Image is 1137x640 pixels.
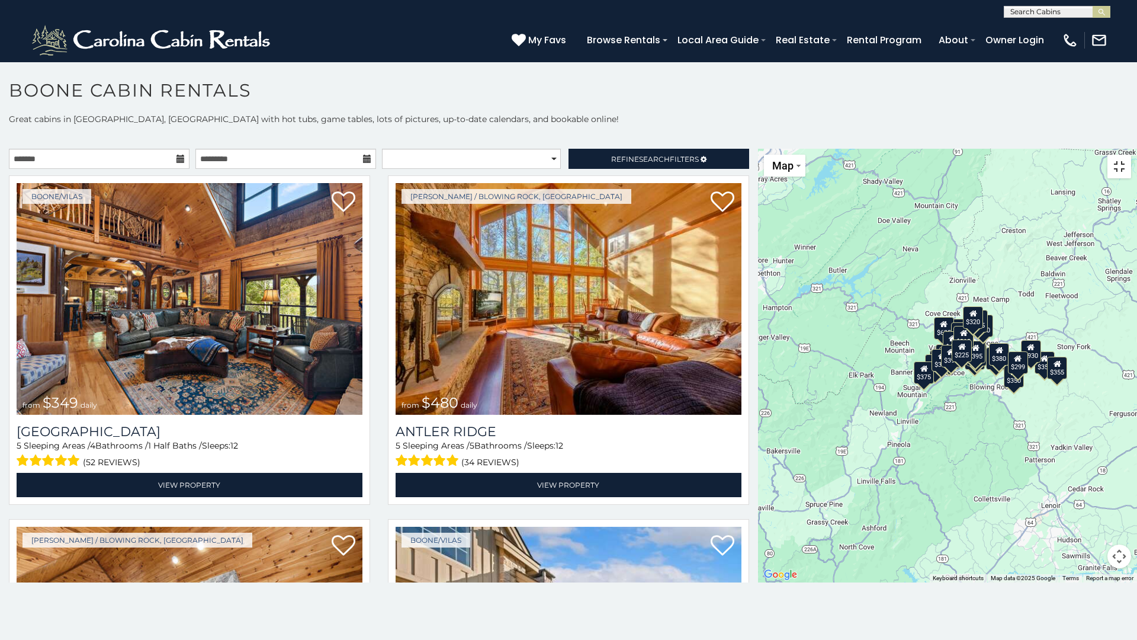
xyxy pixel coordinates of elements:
[17,183,362,415] img: Diamond Creek Lodge
[963,306,983,329] div: $320
[422,394,458,411] span: $480
[568,149,749,169] a: RefineSearchFilters
[23,401,40,409] span: from
[396,183,741,415] img: Antler Ridge
[1086,575,1133,581] a: Report a map error
[991,575,1055,581] span: Map data ©2025 Google
[965,341,985,363] div: $395
[943,331,963,354] div: $410
[17,473,362,497] a: View Property
[43,394,78,411] span: $349
[770,30,836,50] a: Real Estate
[672,30,765,50] a: Local Area Guide
[1021,340,1041,363] div: $930
[932,349,952,372] div: $325
[332,190,355,215] a: Add to favorites
[17,183,362,415] a: Diamond Creek Lodge from $349 daily
[933,30,974,50] a: About
[1062,575,1079,581] a: Terms (opens in new tab)
[230,440,238,451] span: 12
[611,155,699,164] span: Refine Filters
[17,424,362,440] a: [GEOGRAPHIC_DATA]
[953,326,974,348] div: $210
[17,424,362,440] h3: Diamond Creek Lodge
[711,534,734,559] a: Add to favorites
[402,401,419,409] span: from
[952,340,972,362] div: $225
[470,440,474,451] span: 5
[1091,32,1107,49] img: mail-regular-white.png
[1047,357,1067,379] div: $355
[555,440,563,451] span: 12
[402,189,631,204] a: [PERSON_NAME] / Blowing Rock, [GEOGRAPHIC_DATA]
[979,30,1050,50] a: Owner Login
[396,440,741,470] div: Sleeping Areas / Bathrooms / Sleeps:
[951,319,971,341] div: $565
[90,440,95,451] span: 4
[772,159,794,172] span: Map
[925,354,945,377] div: $330
[1062,32,1078,49] img: phone-regular-white.png
[23,533,252,548] a: [PERSON_NAME] / Blowing Rock, [GEOGRAPHIC_DATA]
[17,440,21,451] span: 5
[1008,351,1028,374] div: $299
[461,401,477,409] span: daily
[934,317,954,340] div: $635
[1035,351,1055,374] div: $355
[951,322,971,345] div: $460
[639,155,670,164] span: Search
[989,343,1009,366] div: $380
[528,33,566,47] span: My Favs
[761,567,800,583] a: Open this area in Google Maps (opens a new window)
[23,189,91,204] a: Boone/Vilas
[396,440,400,451] span: 5
[933,574,984,583] button: Keyboard shortcuts
[396,473,741,497] a: View Property
[461,455,519,470] span: (34 reviews)
[841,30,927,50] a: Rental Program
[914,361,934,384] div: $375
[17,440,362,470] div: Sleeping Areas / Bathrooms / Sleeps:
[986,347,1006,370] div: $695
[764,155,805,177] button: Change map style
[1107,155,1131,178] button: Toggle fullscreen view
[936,344,956,367] div: $400
[711,190,734,215] a: Add to favorites
[761,567,800,583] img: Google
[396,183,741,415] a: Antler Ridge from $480 daily
[83,455,140,470] span: (52 reviews)
[30,23,275,58] img: White-1-2.png
[512,33,569,48] a: My Favs
[402,533,470,548] a: Boone/Vilas
[941,345,961,367] div: $395
[396,424,741,440] a: Antler Ridge
[1107,545,1131,568] button: Map camera controls
[1004,365,1024,388] div: $350
[581,30,666,50] a: Browse Rentals
[81,401,97,409] span: daily
[148,440,202,451] span: 1 Half Baths /
[332,534,355,559] a: Add to favorites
